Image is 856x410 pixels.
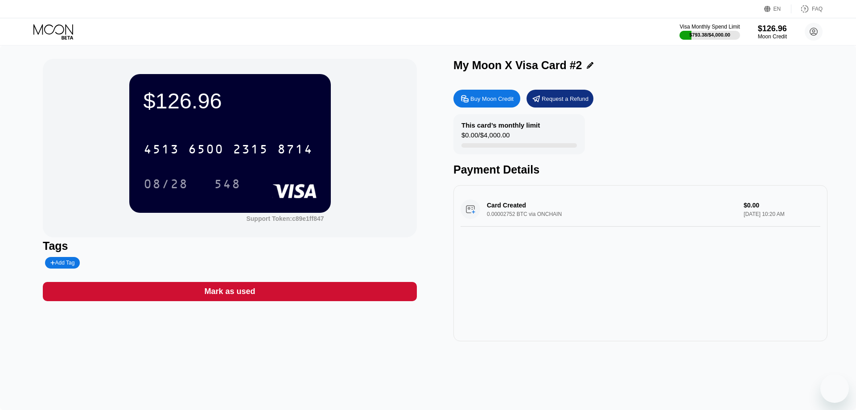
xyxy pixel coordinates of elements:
[774,6,781,12] div: EN
[188,143,224,157] div: 6500
[679,24,740,40] div: Visa Monthly Spend Limit$793.38/$4,000.00
[820,374,849,403] iframe: Button to launch messaging window
[50,260,74,266] div: Add Tag
[453,163,827,176] div: Payment Details
[758,24,787,40] div: $126.96Moon Credit
[453,59,582,72] div: My Moon X Visa Card #2
[689,32,730,37] div: $793.38 / $4,000.00
[791,4,823,13] div: FAQ
[144,88,317,113] div: $126.96
[45,257,80,269] div: Add Tag
[144,143,179,157] div: 4513
[461,121,540,129] div: This card’s monthly limit
[679,24,740,30] div: Visa Monthly Spend Limit
[214,178,241,192] div: 548
[204,286,255,297] div: Mark as used
[144,178,188,192] div: 08/28
[527,90,593,108] div: Request a Refund
[233,143,268,157] div: 2315
[246,215,324,222] div: Support Token: c89e1ff847
[764,4,791,13] div: EN
[812,6,823,12] div: FAQ
[453,90,520,108] div: Buy Moon Credit
[542,95,588,103] div: Request a Refund
[461,131,510,143] div: $0.00 / $4,000.00
[138,138,318,160] div: 4513650023158714
[277,143,313,157] div: 8714
[43,282,417,301] div: Mark as used
[137,173,195,195] div: 08/28
[246,215,324,222] div: Support Token:c89e1ff847
[43,240,417,253] div: Tags
[758,33,787,40] div: Moon Credit
[470,95,514,103] div: Buy Moon Credit
[758,24,787,33] div: $126.96
[207,173,247,195] div: 548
